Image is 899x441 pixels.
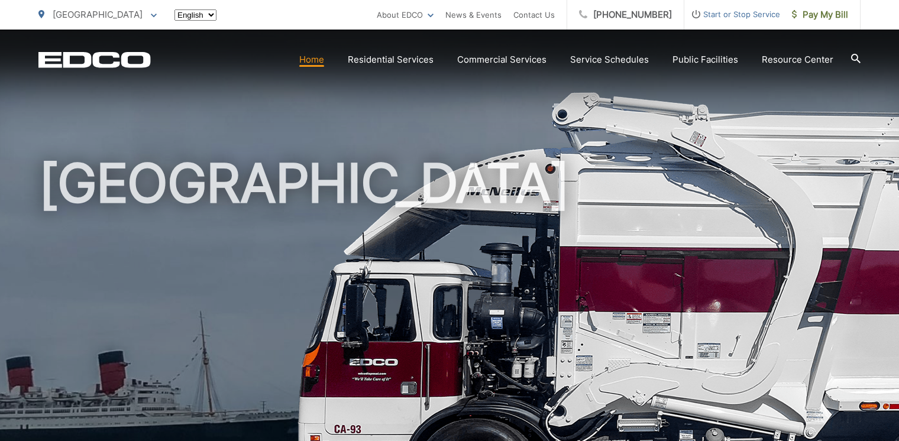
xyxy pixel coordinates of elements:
[792,8,848,22] span: Pay My Bill
[377,8,434,22] a: About EDCO
[672,53,738,67] a: Public Facilities
[513,8,555,22] a: Contact Us
[570,53,649,67] a: Service Schedules
[53,9,143,20] span: [GEOGRAPHIC_DATA]
[174,9,216,21] select: Select a language
[762,53,833,67] a: Resource Center
[299,53,324,67] a: Home
[348,53,434,67] a: Residential Services
[38,51,151,68] a: EDCD logo. Return to the homepage.
[445,8,502,22] a: News & Events
[457,53,546,67] a: Commercial Services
